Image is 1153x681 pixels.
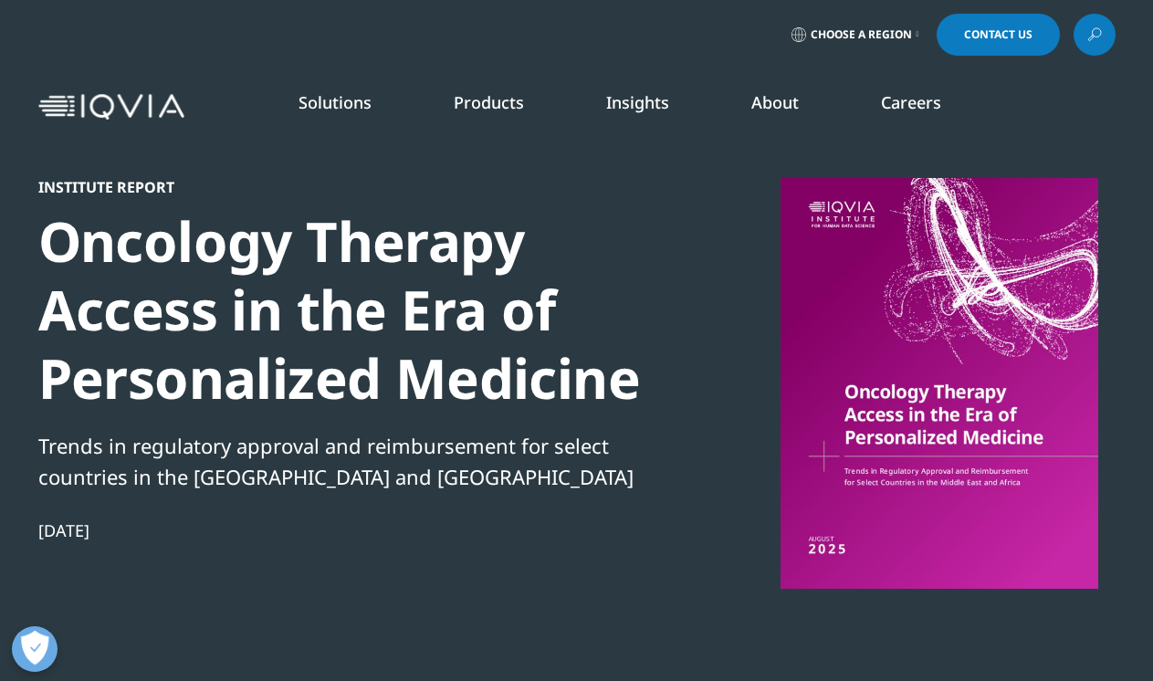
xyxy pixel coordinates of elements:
[38,430,665,492] div: Trends in regulatory approval and reimbursement for select countries in the [GEOGRAPHIC_DATA] and...
[299,91,372,113] a: Solutions
[881,91,941,113] a: Careers
[12,626,58,672] button: Open Preferences
[192,64,1116,150] nav: Primary
[38,519,665,541] div: [DATE]
[38,94,184,120] img: IQVIA Healthcare Information Technology and Pharma Clinical Research Company
[937,14,1060,56] a: Contact Us
[606,91,669,113] a: Insights
[751,91,799,113] a: About
[38,207,665,413] div: Oncology Therapy Access in the Era of Personalized Medicine
[454,91,524,113] a: Products
[38,178,665,196] div: Institute Report
[964,29,1032,40] span: Contact Us
[811,27,912,42] span: Choose a Region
